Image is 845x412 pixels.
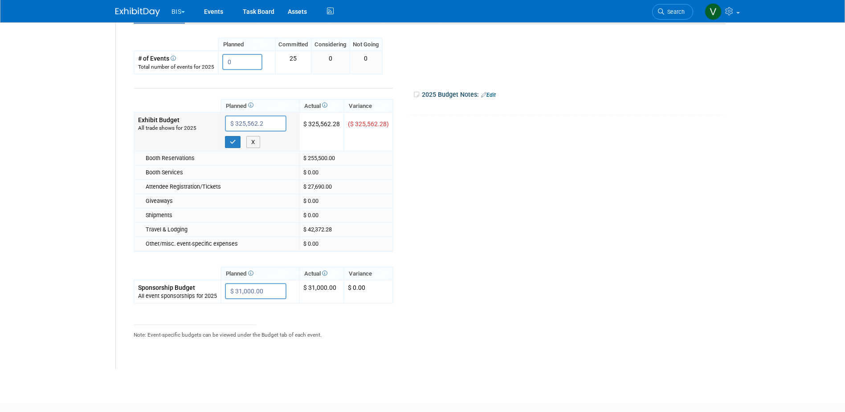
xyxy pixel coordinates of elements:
[146,226,295,234] div: Travel & Lodging
[146,240,295,248] div: Other/misc. event-specific expenses
[138,292,217,300] div: All event sponsorships for 2025
[246,136,260,148] button: X
[138,54,214,63] div: # of Events
[275,51,311,74] td: 25
[299,151,393,165] td: $ 255,500.00
[299,194,393,208] td: $ 0.00
[311,51,350,74] td: 0
[134,319,393,327] div: _______________________________________________________
[221,99,299,112] th: Planned
[138,63,214,71] div: Total number of events for 2025
[138,115,217,124] div: Exhibit Budget
[348,284,365,291] span: $ 0.00
[146,169,295,177] div: Booth Services
[218,38,275,51] th: Planned
[705,3,722,20] img: Valerie Shively
[299,222,393,237] td: $ 42,372.28
[348,120,389,128] span: ($ 325,562.28)
[344,99,393,112] th: Variance
[299,267,344,280] th: Actual
[311,38,350,51] th: Considering
[299,180,393,194] td: $ 27,690.00
[299,165,393,180] td: $ 0.00
[275,38,311,51] th: Committed
[299,208,393,222] td: $ 0.00
[115,8,160,16] img: ExhibitDay
[146,154,295,162] div: Booth Reservations
[221,267,299,280] th: Planned
[350,51,382,74] td: 0
[299,99,344,112] th: Actual
[664,8,685,15] span: Search
[299,280,344,303] td: $ 31,000.00
[138,124,217,132] div: All trade shows for 2025
[134,327,393,369] div: Note: Event-specific budgets can be viewed under the Budget tab of each event.
[299,112,344,152] td: $ 325,562.28
[344,267,393,280] th: Variance
[413,88,725,102] div: 2025 Budget Notes:
[652,4,693,20] a: Search
[146,211,295,219] div: Shipments
[138,283,217,292] div: Sponsorship Budget
[481,92,496,98] a: Edit
[350,38,382,51] th: Not Going
[146,183,295,191] div: Attendee Registration/Tickets
[299,237,393,251] td: $ 0.00
[146,197,295,205] div: Giveaways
